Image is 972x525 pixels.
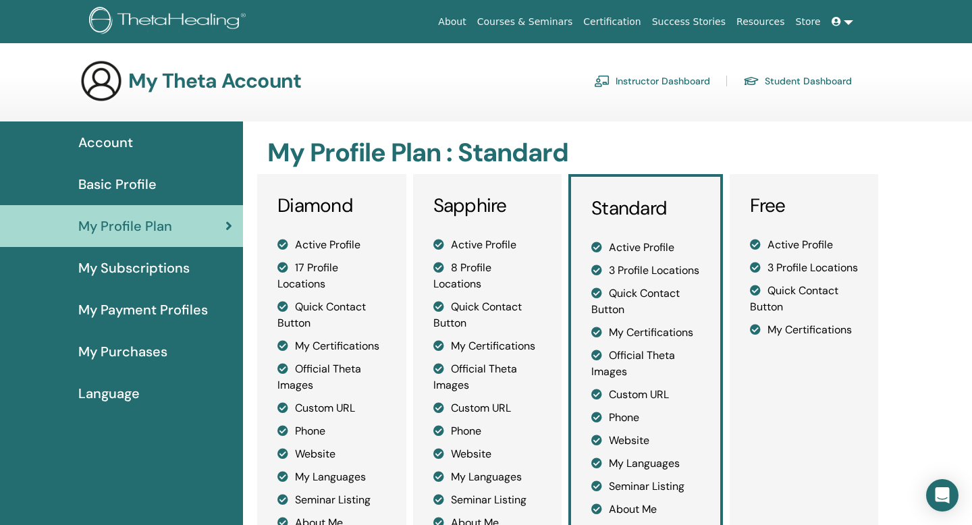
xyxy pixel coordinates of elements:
[750,237,859,253] li: Active Profile
[591,348,700,380] li: Official Theta Images
[277,194,386,217] h3: Diamond
[433,299,542,331] li: Quick Contact Button
[78,383,140,404] span: Language
[277,446,386,462] li: Website
[433,237,542,253] li: Active Profile
[433,361,542,393] li: Official Theta Images
[433,194,542,217] h3: Sapphire
[433,338,542,354] li: My Certifications
[277,299,386,331] li: Quick Contact Button
[591,197,700,220] h3: Standard
[433,423,542,439] li: Phone
[277,361,386,393] li: Official Theta Images
[647,9,731,34] a: Success Stories
[277,400,386,416] li: Custom URL
[591,478,700,495] li: Seminar Listing
[591,410,700,426] li: Phone
[591,262,700,279] li: 3 Profile Locations
[750,194,859,217] h3: Free
[790,9,826,34] a: Store
[433,469,542,485] li: My Languages
[277,469,386,485] li: My Languages
[277,423,386,439] li: Phone
[78,300,208,320] span: My Payment Profiles
[591,387,700,403] li: Custom URL
[277,260,386,292] li: 17 Profile Locations
[926,479,959,512] div: Open Intercom Messenger
[277,492,386,508] li: Seminar Listing
[731,9,790,34] a: Resources
[78,174,157,194] span: Basic Profile
[591,325,700,341] li: My Certifications
[591,455,700,472] li: My Languages
[578,9,646,34] a: Certification
[277,338,386,354] li: My Certifications
[89,7,250,37] img: logo.png
[78,341,167,362] span: My Purchases
[594,75,610,87] img: chalkboard-teacher.svg
[750,322,859,338] li: My Certifications
[743,76,759,87] img: graduation-cap.svg
[277,237,386,253] li: Active Profile
[591,285,700,318] li: Quick Contact Button
[433,492,542,508] li: Seminar Listing
[591,501,700,518] li: About Me
[472,9,578,34] a: Courses & Seminars
[267,138,875,169] h2: My Profile Plan : Standard
[78,216,172,236] span: My Profile Plan
[591,240,700,256] li: Active Profile
[80,59,123,103] img: generic-user-icon.jpg
[128,69,301,93] h3: My Theta Account
[433,260,542,292] li: 8 Profile Locations
[433,446,542,462] li: Website
[743,70,852,92] a: Student Dashboard
[78,258,190,278] span: My Subscriptions
[433,400,542,416] li: Custom URL
[750,260,859,276] li: 3 Profile Locations
[78,132,133,153] span: Account
[594,70,710,92] a: Instructor Dashboard
[591,433,700,449] li: Website
[433,9,471,34] a: About
[750,283,859,315] li: Quick Contact Button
